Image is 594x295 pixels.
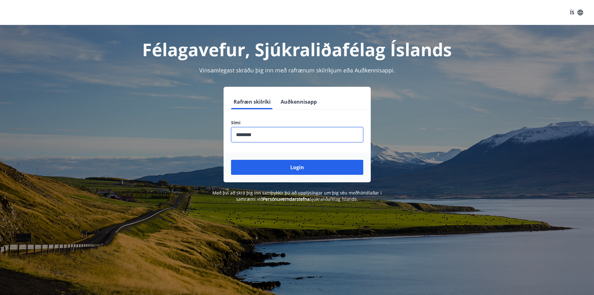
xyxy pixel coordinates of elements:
[231,160,363,175] button: Login
[263,196,310,202] a: Persónuverndarstefna
[231,94,273,109] button: Rafræn skilríki
[278,94,319,109] button: Auðkennisapp
[231,120,363,126] label: Sími
[212,190,382,202] span: Með því að skrá þig inn samþykkir þú að upplýsingar um þig séu meðhöndlaðar í samræmi við Sjúkral...
[199,66,395,74] span: Vinsamlegast skráðu þig inn með rafrænum skilríkjum eða Auðkennisappi.
[80,37,514,61] h1: Félagavefur, Sjúkraliðafélag Íslands
[567,7,587,18] button: ÍS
